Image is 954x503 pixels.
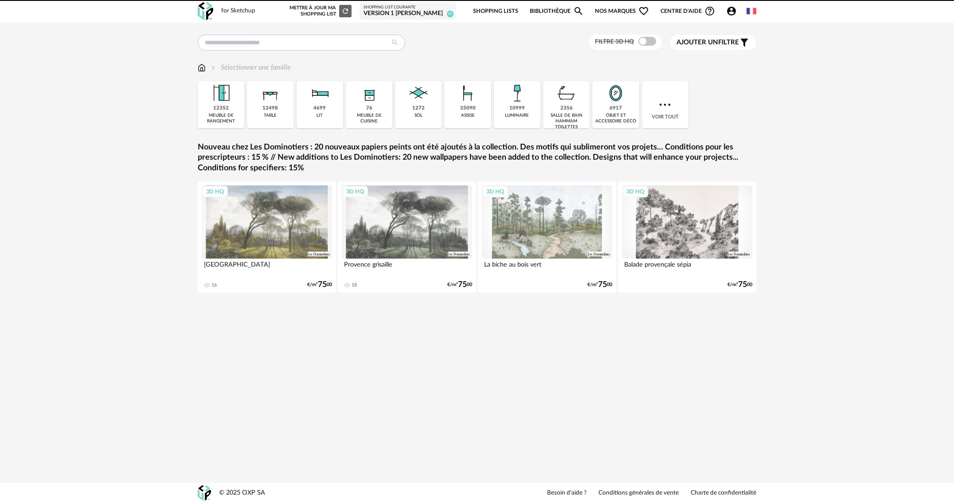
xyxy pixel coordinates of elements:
[610,105,622,112] div: 6917
[313,105,326,112] div: 4699
[341,8,349,13] span: Refresh icon
[726,6,737,16] span: Account Circle icon
[210,63,217,73] img: svg+xml;base64,PHN2ZyB3aWR0aD0iMTYiIGhlaWdodD0iMTYiIHZpZXdCb3g9IjAgMCAxNiAxNiIgZmlsbD0ibm9uZSIgeG...
[642,81,688,128] div: Voir tout
[618,181,756,293] a: 3D HQ Balade provençale sépia €/m²7500
[447,282,472,288] div: €/m² 00
[213,105,229,112] div: 12352
[461,113,475,118] div: assise
[198,142,756,173] a: Nouveau chez Les Dominotiers : 20 nouveaux papiers peints ont été ajoutés à la collection. Des mo...
[595,1,649,22] span: Nos marques
[211,282,217,288] div: 16
[598,489,679,497] a: Conditions générales de vente
[342,259,472,276] div: Provence grisaille
[342,186,368,197] div: 3D HQ
[352,282,357,288] div: 18
[366,105,372,112] div: 76
[338,181,476,293] a: 3D HQ Provence grisaille 18 €/m²7500
[307,282,332,288] div: €/m² 00
[604,81,628,105] img: Miroir.png
[530,1,584,22] a: BibliothèqueMagnify icon
[364,5,452,10] div: Shopping List courante
[657,97,673,113] img: more.7b13dc1.svg
[364,5,452,18] a: Shopping List courante VERSION 1 [PERSON_NAME] 39
[595,113,636,124] div: objet et accessoire déco
[587,282,612,288] div: €/m² 00
[473,1,518,22] a: Shopping Lists
[210,63,291,73] div: Sélectionner une famille
[747,6,756,16] img: fr
[318,282,327,288] span: 75
[198,485,211,501] img: OXP
[198,2,213,20] img: OXP
[262,105,278,112] div: 12498
[573,6,584,16] span: Magnify icon
[670,35,756,50] button: Ajouter unfiltre Filter icon
[661,6,715,16] span: Centre d'aideHelp Circle Outline icon
[458,282,467,288] span: 75
[202,186,228,197] div: 3D HQ
[456,81,480,105] img: Assise.png
[560,105,573,112] div: 2356
[202,259,332,276] div: [GEOGRAPHIC_DATA]
[317,113,323,118] div: lit
[598,282,607,288] span: 75
[308,81,332,105] img: Literie.png
[505,113,529,118] div: luminaire
[209,81,233,105] img: Meuble%20de%20rangement.png
[546,113,587,130] div: salle de bain hammam toilettes
[704,6,715,16] span: Help Circle Outline icon
[726,6,741,16] span: Account Circle icon
[200,113,242,124] div: meuble de rangement
[555,81,579,105] img: Salle%20de%20bain.png
[727,282,752,288] div: €/m² 00
[595,39,634,45] span: Filtre 3D HQ
[447,11,454,17] span: 39
[622,186,648,197] div: 3D HQ
[547,489,586,497] a: Besoin d'aide ?
[258,81,282,105] img: Table.png
[221,7,255,15] div: for Sketchup
[412,105,425,112] div: 1272
[407,81,430,105] img: Sol.png
[482,259,612,276] div: La biche au bois vert
[509,105,525,112] div: 10999
[739,37,750,48] span: Filter icon
[505,81,529,105] img: Luminaire.png
[357,81,381,105] img: Rangement.png
[691,489,756,497] a: Charte de confidentialité
[478,181,616,293] a: 3D HQ La biche au bois vert €/m²7500
[198,63,206,73] img: svg+xml;base64,PHN2ZyB3aWR0aD0iMTYiIGhlaWdodD0iMTciIHZpZXdCb3g9IjAgMCAxNiAxNyIgZmlsbD0ibm9uZSIgeG...
[364,10,452,18] div: VERSION 1 [PERSON_NAME]
[676,38,739,47] span: filtre
[460,105,476,112] div: 35090
[264,113,277,118] div: table
[348,113,390,124] div: meuble de cuisine
[738,282,747,288] span: 75
[288,5,352,17] div: Mettre à jour ma Shopping List
[482,186,508,197] div: 3D HQ
[676,39,718,46] span: Ajouter un
[198,181,336,293] a: 3D HQ [GEOGRAPHIC_DATA] 16 €/m²7500
[414,113,422,118] div: sol
[622,259,752,276] div: Balade provençale sépia
[219,489,265,497] div: © 2025 OXP SA
[638,6,649,16] span: Heart Outline icon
